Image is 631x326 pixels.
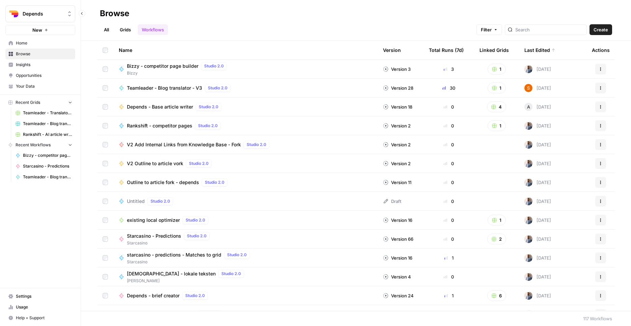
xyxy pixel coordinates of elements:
[119,62,372,76] a: Bizzy - competitor page builderStudio 2.0BIzzy
[119,122,372,130] a: Rankshift - competitor pagesStudio 2.0
[138,24,168,35] a: Workflows
[199,104,218,110] span: Studio 2.0
[524,84,532,92] img: y5w7aucoxux127fbokselpcfhhxb
[429,179,469,186] div: 0
[16,304,72,310] span: Usage
[12,150,75,161] a: Bizzy - competitor page builder
[127,278,247,284] span: [PERSON_NAME]
[127,259,252,265] span: Starcasino
[429,41,464,59] div: Total Runs (7d)
[524,141,551,149] div: [DATE]
[594,26,608,33] span: Create
[429,103,469,110] div: 0
[524,310,551,319] div: [DATE]
[429,160,469,167] div: 0
[127,179,199,186] span: Outline to article fork - depends
[383,141,411,148] div: Version 2
[479,41,509,59] div: Linked Grids
[116,24,135,35] a: Grids
[16,142,51,148] span: Recent Workflows
[515,26,584,33] input: Search
[524,141,532,149] img: 542af2wjek5zirkck3dd1n2hljhm
[227,252,247,258] span: Studio 2.0
[127,198,145,205] span: Untitled
[127,103,193,110] span: Depends - Base article writer
[198,123,218,129] span: Studio 2.0
[16,62,72,68] span: Insights
[488,215,506,226] button: 1
[119,270,372,284] a: [DEMOGRAPHIC_DATA] - lokale tekstenStudio 2.0[PERSON_NAME]
[383,255,412,261] div: Version 16
[524,216,551,224] div: [DATE]
[127,270,216,277] span: [DEMOGRAPHIC_DATA] - lokale teksten
[23,163,72,169] span: Starcasino - Predictions
[383,85,413,91] div: Version 28
[119,251,372,265] a: starcasino - predictions - Matches to gridStudio 2.0Starcasino
[127,160,183,167] span: V2 Outline to article vork
[127,122,192,129] span: Rankshift - competitor pages
[524,292,532,300] img: 542af2wjek5zirkck3dd1n2hljhm
[524,197,551,205] div: [DATE]
[119,310,372,319] a: Enrich Article with Data - ForkStudio 2.0
[23,174,72,180] span: Teamleader - Blog translator - V3
[524,216,532,224] img: 542af2wjek5zirkck3dd1n2hljhm
[524,235,532,243] img: 542af2wjek5zirkck3dd1n2hljhm
[208,85,227,91] span: Studio 2.0
[524,273,532,281] img: 542af2wjek5zirkck3dd1n2hljhm
[186,217,205,223] span: Studio 2.0
[429,141,469,148] div: 0
[100,8,129,19] div: Browse
[127,251,221,258] span: starcasino - predictions - Matches to grid
[524,159,532,168] img: 542af2wjek5zirkck3dd1n2hljhm
[524,197,532,205] img: 542af2wjek5zirkck3dd1n2hljhm
[119,41,372,59] div: Name
[383,122,411,129] div: Version 2
[12,129,75,140] a: Rankshift - AI article writer
[429,66,469,72] div: 3
[383,103,412,110] div: Version 18
[23,152,72,158] span: Bizzy - competitor page builder
[524,84,551,92] div: [DATE]
[12,118,75,129] a: Teamleader - Blog translator - V3 Grid
[5,302,75,313] a: Usage
[524,254,551,262] div: [DATE]
[383,236,413,242] div: Version 66
[23,10,63,17] span: Depends
[429,85,469,91] div: 30
[119,292,372,300] a: Depends - brief creatorStudio 2.0
[5,38,75,49] a: Home
[12,161,75,172] a: Starcasino - Predictions
[119,216,372,224] a: existing local optimizerStudio 2.0
[16,72,72,79] span: Opportunities
[12,108,75,118] a: Teamleader - Translator V2 - [PERSON_NAME]
[127,233,181,239] span: Starcasino - Predictions
[127,292,180,299] span: Depends - brief creator
[16,293,72,299] span: Settings
[23,131,72,138] span: Rankshift - AI article writer
[127,85,202,91] span: Teamleader - Blog translator - V3
[524,159,551,168] div: [DATE]
[429,122,469,129] div: 0
[383,217,412,224] div: Version 16
[5,49,75,59] a: Browse
[527,103,530,110] span: A
[429,198,469,205] div: 0
[119,159,372,168] a: V2 Outline to article vorkStudio 2.0
[5,81,75,92] a: Your Data
[16,315,72,321] span: Help + Support
[127,63,198,69] span: Bizzy - competitor page builder
[488,120,506,131] button: 1
[185,293,205,299] span: Studio 2.0
[487,101,506,112] button: 4
[5,313,75,323] button: Help + Support
[5,97,75,108] button: Recent Grids
[119,141,372,149] a: V2 Add Internal Links from Knowledge Base - ForkStudio 2.0
[127,217,180,224] span: existing local optimizer
[524,41,555,59] div: Last Edited
[12,172,75,182] a: Teamleader - Blog translator - V3
[16,83,72,89] span: Your Data
[189,160,209,167] span: Studio 2.0
[5,70,75,81] a: Opportunities
[16,99,40,106] span: Recent Grids
[524,178,551,186] div: [DATE]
